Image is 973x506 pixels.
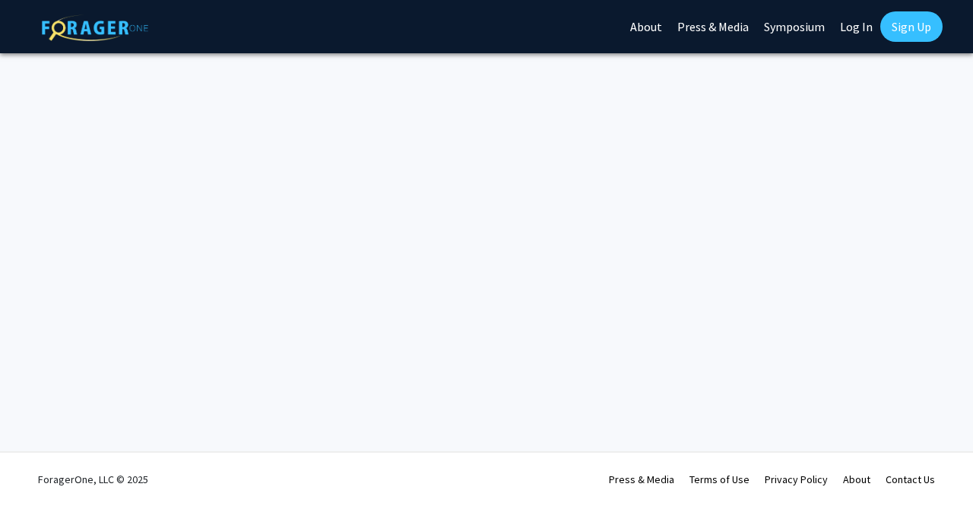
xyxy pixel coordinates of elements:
div: ForagerOne, LLC © 2025 [38,453,148,506]
img: ForagerOne Logo [42,14,148,41]
a: About [843,473,870,486]
a: Sign Up [880,11,943,42]
a: Press & Media [609,473,674,486]
a: Contact Us [886,473,935,486]
a: Terms of Use [689,473,750,486]
a: Privacy Policy [765,473,828,486]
